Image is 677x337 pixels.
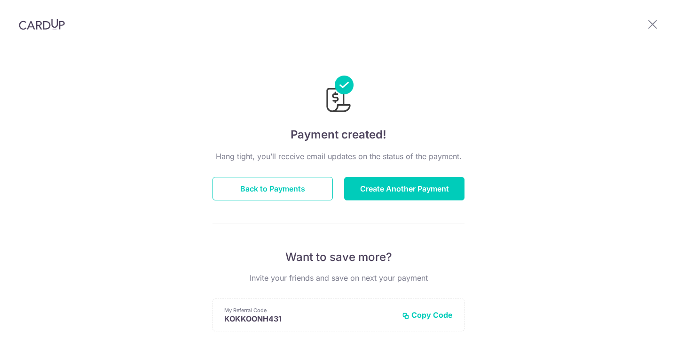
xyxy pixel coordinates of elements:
h4: Payment created! [213,126,464,143]
button: Back to Payments [213,177,333,200]
button: Copy Code [402,310,453,320]
p: Hang tight, you’ll receive email updates on the status of the payment. [213,151,464,162]
img: CardUp [19,19,65,30]
img: Payments [323,76,354,115]
button: Create Another Payment [344,177,464,200]
p: Invite your friends and save on next your payment [213,272,464,283]
p: KOKKOONH431 [224,314,394,323]
p: Want to save more? [213,250,464,265]
p: My Referral Code [224,306,394,314]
